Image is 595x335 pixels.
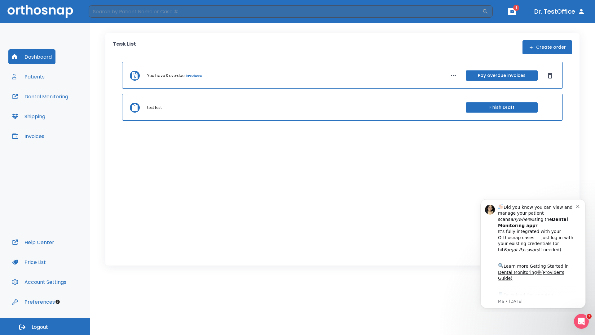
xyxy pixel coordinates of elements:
[8,255,50,270] button: Price List
[8,294,59,309] button: Preferences
[8,129,48,144] button: Invoices
[587,314,592,319] span: 1
[8,89,72,104] button: Dental Monitoring
[27,105,105,111] p: Message from Ma, sent 7w ago
[466,70,538,81] button: Pay overdue invoices
[105,10,110,15] button: Dismiss notification
[7,5,73,18] img: Orthosnap
[532,6,588,17] button: Dr. TestOffice
[113,40,136,54] p: Task List
[147,73,184,78] p: You have 3 overdue
[574,314,589,329] iframe: Intercom live chat
[8,109,49,124] button: Shipping
[55,299,60,305] div: Tooltip anchor
[89,5,482,18] input: Search by Patient Name or Case #
[466,102,538,113] button: Finish Draft
[186,73,202,78] a: invoices
[545,71,555,81] button: Dismiss
[8,49,55,64] button: Dashboard
[513,5,519,11] span: 1
[471,194,595,312] iframe: Intercom notifications message
[8,275,70,289] button: Account Settings
[8,69,48,84] button: Patients
[8,235,58,250] button: Help Center
[27,99,82,110] a: App Store
[32,324,48,331] span: Logout
[27,97,105,129] div: Download the app: | ​ Let us know if you need help getting started!
[147,105,162,110] p: test test
[522,40,572,54] button: Create order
